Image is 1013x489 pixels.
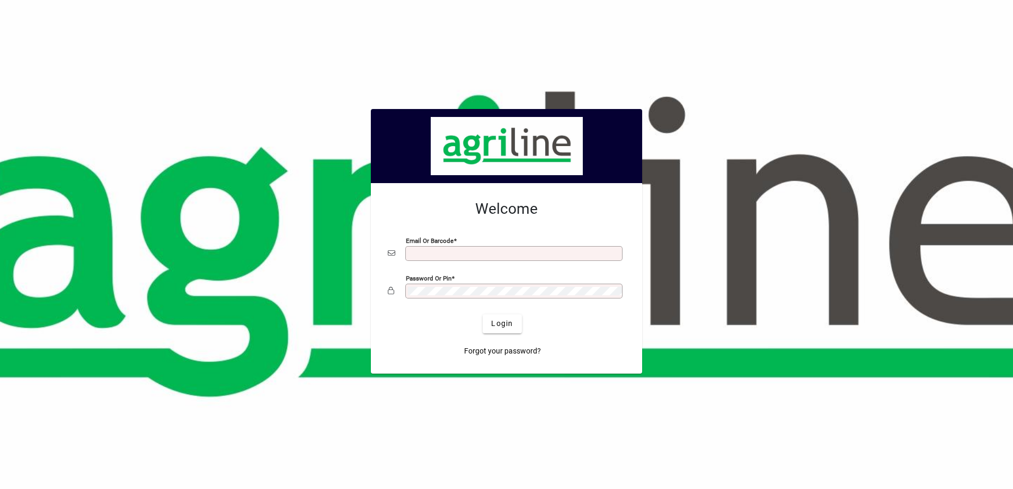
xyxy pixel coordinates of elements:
[388,200,625,218] h2: Welcome
[483,314,521,333] button: Login
[464,346,541,357] span: Forgot your password?
[406,274,451,282] mat-label: Password or Pin
[406,237,454,244] mat-label: Email or Barcode
[491,318,513,329] span: Login
[460,342,545,361] a: Forgot your password?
